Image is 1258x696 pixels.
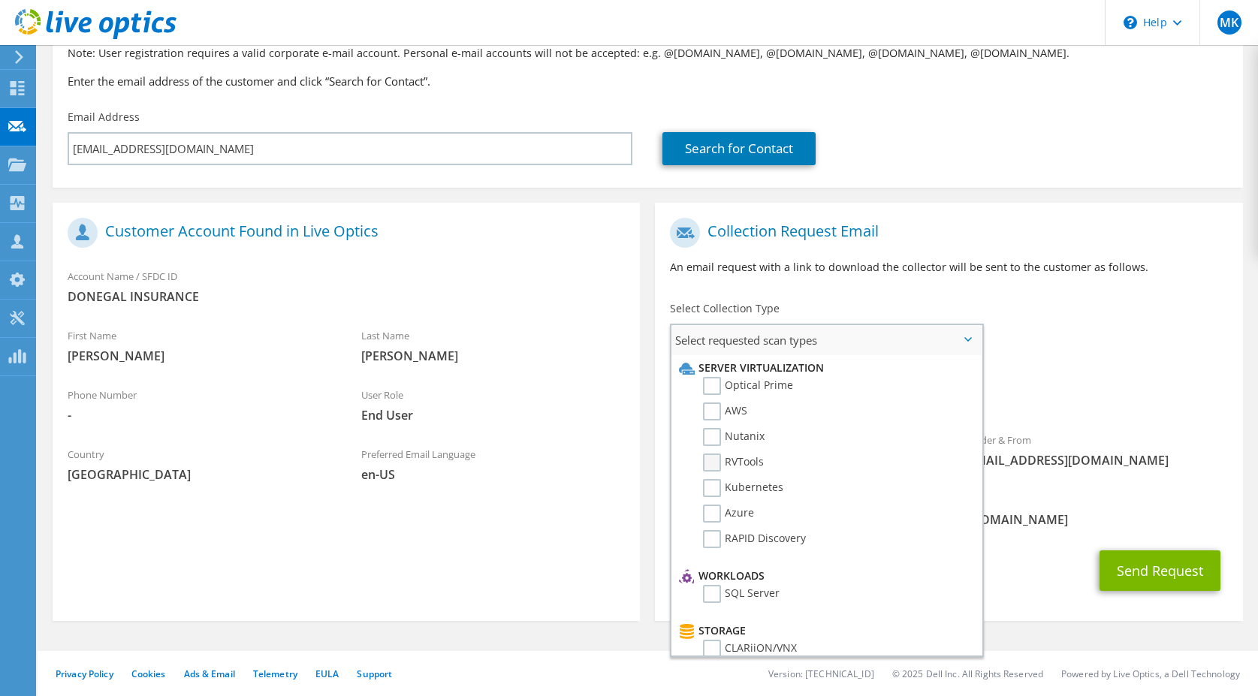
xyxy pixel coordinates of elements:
button: Send Request [1100,550,1220,591]
a: Ads & Email [184,667,235,680]
label: Select Collection Type [670,301,780,316]
div: Sender & From [949,424,1243,476]
span: - [68,407,331,423]
div: User Role [346,379,640,431]
label: RAPID Discovery [703,530,806,548]
div: First Name [53,320,346,372]
a: Telemetry [253,667,297,680]
label: AWS [703,402,747,420]
span: [PERSON_NAME] [361,348,625,364]
label: SQL Server [703,585,780,603]
p: An email request with a link to download the collector will be sent to the customer as follows. [670,259,1227,276]
span: DONEGAL INSURANCE [68,288,625,305]
label: Email Address [68,110,140,125]
li: Storage [675,622,973,640]
span: en-US [361,466,625,483]
div: CC & Reply To [655,484,1242,535]
a: Search for Contact [662,132,816,165]
li: © 2025 Dell Inc. All Rights Reserved [892,667,1043,680]
label: Kubernetes [703,479,783,497]
label: CLARiiON/VNX [703,640,797,658]
div: Last Name [346,320,640,372]
p: Note: User registration requires a valid corporate e-mail account. Personal e-mail accounts will ... [68,45,1228,62]
h1: Customer Account Found in Live Optics [68,218,617,248]
label: RVTools [703,453,764,472]
span: [GEOGRAPHIC_DATA] [68,466,331,483]
li: Server Virtualization [675,359,973,377]
a: Support [357,667,392,680]
li: Workloads [675,567,973,585]
div: To [655,424,949,476]
h1: Collection Request Email [670,218,1220,248]
div: Preferred Email Language [346,438,640,490]
label: Azure [703,505,754,523]
span: [EMAIL_ADDRESS][DOMAIN_NAME] [964,452,1228,469]
span: End User [361,407,625,423]
a: Cookies [131,667,166,680]
div: Phone Number [53,379,346,431]
span: MK [1217,11,1241,35]
span: [PERSON_NAME] [68,348,331,364]
a: EULA [315,667,339,680]
div: Account Name / SFDC ID [53,261,640,312]
li: Version: [TECHNICAL_ID] [768,667,874,680]
div: Country [53,438,346,490]
svg: \n [1124,16,1137,29]
span: Select requested scan types [671,325,981,355]
div: Requested Collections [655,361,1242,417]
li: Powered by Live Optics, a Dell Technology [1061,667,1240,680]
label: Nutanix [703,428,765,446]
label: Optical Prime [703,377,793,395]
h3: Enter the email address of the customer and click “Search for Contact”. [68,73,1228,89]
a: Privacy Policy [56,667,113,680]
